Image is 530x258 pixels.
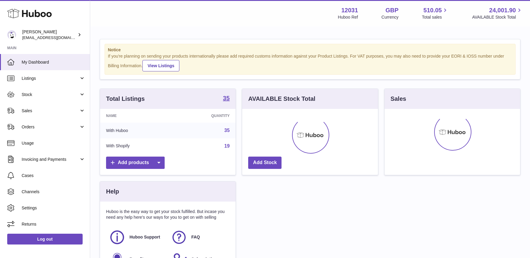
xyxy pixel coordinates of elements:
[422,6,449,20] a: 510.05 Total sales
[22,29,76,40] div: [PERSON_NAME]
[341,6,358,14] strong: 12031
[106,187,119,196] h3: Help
[489,6,516,14] span: 24,001.90
[142,60,179,71] a: View Listings
[108,47,512,53] strong: Notice
[422,14,449,20] span: Total sales
[338,14,358,20] div: Huboo Ref
[171,229,227,245] a: FAQ
[109,229,165,245] a: Huboo Support
[106,157,165,169] a: Add products
[129,234,160,240] span: Huboo Support
[224,128,230,133] a: 35
[100,109,173,123] th: Name
[223,95,230,102] a: 35
[223,95,230,101] strong: 35
[22,35,88,40] span: [EMAIL_ADDRESS][DOMAIN_NAME]
[248,157,282,169] a: Add Stock
[22,76,79,81] span: Listings
[22,189,85,195] span: Channels
[108,53,512,71] div: If you're planning on sending your products internationally please add required customs informati...
[248,95,315,103] h3: AVAILABLE Stock Total
[22,205,85,211] span: Settings
[22,221,85,227] span: Returns
[22,124,79,130] span: Orders
[472,6,523,20] a: 24,001.90 AVAILABLE Stock Total
[472,14,523,20] span: AVAILABLE Stock Total
[22,59,85,65] span: My Dashboard
[191,234,200,240] span: FAQ
[7,30,16,39] img: admin@makewellforyou.com
[173,109,236,123] th: Quantity
[106,95,145,103] h3: Total Listings
[423,6,442,14] span: 510.05
[391,95,406,103] h3: Sales
[382,14,399,20] div: Currency
[22,173,85,178] span: Cases
[22,140,85,146] span: Usage
[7,234,83,244] a: Log out
[100,138,173,154] td: With Shopify
[224,143,230,148] a: 19
[22,157,79,162] span: Invoicing and Payments
[106,209,230,220] p: Huboo is the easy way to get your stock fulfilled. But incase you need any help here's our ways f...
[22,92,79,97] span: Stock
[100,123,173,138] td: With Huboo
[385,6,398,14] strong: GBP
[22,108,79,114] span: Sales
